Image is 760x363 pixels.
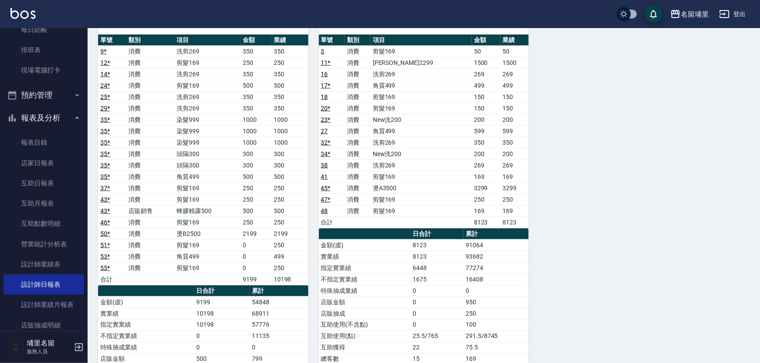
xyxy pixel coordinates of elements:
[500,80,529,91] td: 499
[175,160,241,171] td: 頭隔300
[272,46,308,57] td: 350
[345,80,371,91] td: 消費
[250,331,308,342] td: 11135
[472,205,500,217] td: 169
[240,68,271,80] td: 350
[345,205,371,217] td: 消費
[472,194,500,205] td: 250
[371,171,472,182] td: 剪髮169
[175,217,241,228] td: 剪髮169
[472,137,500,148] td: 350
[175,46,241,57] td: 洗剪269
[126,228,175,239] td: 消費
[500,125,529,137] td: 599
[27,348,71,356] p: 服務人員
[463,228,529,240] th: 累計
[126,57,175,68] td: 消費
[500,217,529,228] td: 8123
[272,114,308,125] td: 1000
[371,103,472,114] td: 剪髮169
[472,182,500,194] td: 3299
[319,262,411,274] td: 指定實業績
[319,285,411,296] td: 特殊抽成業績
[126,239,175,251] td: 消費
[126,137,175,148] td: 消費
[4,274,84,295] a: 設計師日報表
[240,57,271,68] td: 250
[500,160,529,171] td: 269
[175,80,241,91] td: 剪髮169
[98,331,194,342] td: 不指定實業績
[371,205,472,217] td: 剪髮169
[500,68,529,80] td: 269
[463,262,529,274] td: 77274
[175,194,241,205] td: 剪髮169
[272,251,308,262] td: 499
[194,319,250,331] td: 10198
[345,35,371,46] th: 類別
[240,251,271,262] td: 0
[500,205,529,217] td: 169
[194,308,250,319] td: 10198
[240,91,271,103] td: 350
[500,91,529,103] td: 150
[126,262,175,274] td: 消費
[472,80,500,91] td: 499
[472,217,500,228] td: 8123
[126,194,175,205] td: 消費
[4,173,84,193] a: 互助日報表
[319,296,411,308] td: 店販金額
[463,331,529,342] td: 291.5/8745
[27,339,71,348] h5: 埔里名留
[4,214,84,234] a: 互助點數明細
[240,217,271,228] td: 250
[175,148,241,160] td: 頭隔300
[472,91,500,103] td: 150
[500,114,529,125] td: 200
[321,173,328,180] a: 41
[319,217,345,228] td: 合計
[321,48,325,55] a: 3
[345,103,371,114] td: 消費
[319,35,345,46] th: 單號
[371,194,472,205] td: 剪髮169
[500,148,529,160] td: 200
[175,251,241,262] td: 角質499
[126,182,175,194] td: 消費
[345,125,371,137] td: 消費
[371,114,472,125] td: New洗200
[345,68,371,80] td: 消費
[98,308,194,319] td: 實業績
[345,137,371,148] td: 消費
[371,182,472,194] td: 燙A3500
[98,342,194,353] td: 特殊抽成業績
[250,342,308,353] td: 0
[411,262,464,274] td: 6448
[126,46,175,57] td: 消費
[272,160,308,171] td: 300
[272,57,308,68] td: 250
[240,125,271,137] td: 1000
[175,182,241,194] td: 剪髮169
[472,103,500,114] td: 150
[371,68,472,80] td: 洗剪269
[472,148,500,160] td: 200
[240,194,271,205] td: 250
[194,331,250,342] td: 0
[472,171,500,182] td: 169
[194,285,250,297] th: 日合計
[345,182,371,194] td: 消費
[345,148,371,160] td: 消費
[175,137,241,148] td: 染髮999
[463,319,529,331] td: 100
[472,125,500,137] td: 599
[4,254,84,274] a: 設計師業績表
[319,308,411,319] td: 店販抽成
[240,171,271,182] td: 500
[126,103,175,114] td: 消費
[4,295,84,315] a: 設計師業績月報表
[500,137,529,148] td: 350
[411,228,464,240] th: 日合計
[240,274,271,285] td: 9199
[463,308,529,319] td: 250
